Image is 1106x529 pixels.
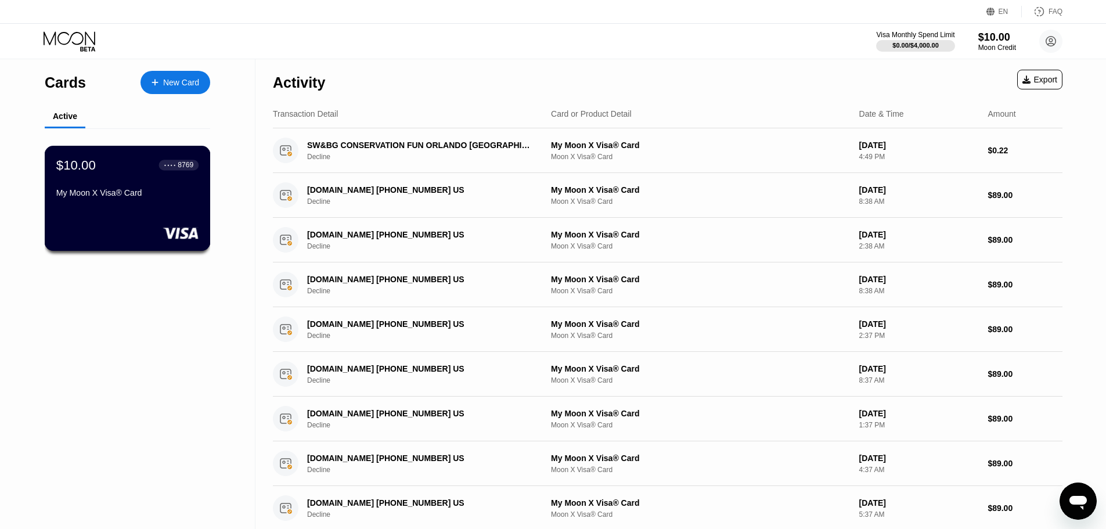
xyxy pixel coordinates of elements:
div: Decline [307,510,549,519]
div: FAQ [1022,6,1062,17]
div: $89.00 [988,235,1062,244]
div: 8:38 AM [859,197,979,206]
div: Decline [307,242,549,250]
div: SW&BG CONSERVATION FUN ORLANDO [GEOGRAPHIC_DATA]DeclineMy Moon X Visa® CardMoon X Visa® Card[DATE... [273,128,1062,173]
div: My Moon X Visa® Card [551,230,850,239]
div: New Card [140,71,210,94]
div: $10.00 [56,157,96,172]
div: Activity [273,74,325,91]
div: Visa Monthly Spend Limit [876,31,954,39]
div: Visa Monthly Spend Limit$0.00/$4,000.00 [876,31,954,52]
div: Date & Time [859,109,904,118]
div: [DOMAIN_NAME] [PHONE_NUMBER] USDeclineMy Moon X Visa® CardMoon X Visa® Card[DATE]2:37 PM$89.00 [273,307,1062,352]
div: [DOMAIN_NAME] [PHONE_NUMBER] US [307,498,532,508]
div: My Moon X Visa® Card [551,319,850,329]
div: [DOMAIN_NAME] [PHONE_NUMBER] US [307,185,532,195]
div: $89.00 [988,369,1062,379]
div: [DOMAIN_NAME] [PHONE_NUMBER] US [307,364,532,373]
div: $10.00 [978,31,1016,44]
div: [DOMAIN_NAME] [PHONE_NUMBER] USDeclineMy Moon X Visa® CardMoon X Visa® Card[DATE]1:37 PM$89.00 [273,397,1062,441]
div: My Moon X Visa® Card [551,454,850,463]
div: My Moon X Visa® Card [551,275,850,284]
div: Moon X Visa® Card [551,153,850,161]
div: $10.00● ● ● ●8769My Moon X Visa® Card [45,146,210,250]
div: [DOMAIN_NAME] [PHONE_NUMBER] US [307,454,532,463]
div: [DATE] [859,141,979,150]
div: Moon X Visa® Card [551,376,850,384]
iframe: Кнопка запуска окна обмена сообщениями [1060,483,1097,520]
div: [DOMAIN_NAME] [PHONE_NUMBER] USDeclineMy Moon X Visa® CardMoon X Visa® Card[DATE]2:38 AM$89.00 [273,218,1062,262]
div: [DOMAIN_NAME] [PHONE_NUMBER] USDeclineMy Moon X Visa® CardMoon X Visa® Card[DATE]8:37 AM$89.00 [273,352,1062,397]
div: [DATE] [859,498,979,508]
div: [DATE] [859,230,979,239]
div: [DATE] [859,319,979,329]
div: My Moon X Visa® Card [551,364,850,373]
div: Decline [307,332,549,340]
div: 5:37 AM [859,510,979,519]
div: Decline [307,153,549,161]
div: Moon X Visa® Card [551,466,850,474]
div: $0.00 / $4,000.00 [892,42,939,49]
div: Decline [307,197,549,206]
div: Moon X Visa® Card [551,287,850,295]
div: 8:37 AM [859,376,979,384]
div: $89.00 [988,503,1062,513]
div: 4:49 PM [859,153,979,161]
div: Moon X Visa® Card [551,242,850,250]
div: [DATE] [859,364,979,373]
div: Active [53,111,77,121]
div: Export [1017,70,1062,89]
div: $89.00 [988,459,1062,468]
div: New Card [163,78,199,88]
div: [DOMAIN_NAME] [PHONE_NUMBER] USDeclineMy Moon X Visa® CardMoon X Visa® Card[DATE]8:38 AM$89.00 [273,262,1062,307]
div: 1:37 PM [859,421,979,429]
div: EN [986,6,1022,17]
div: [DOMAIN_NAME] [PHONE_NUMBER] US [307,319,532,329]
div: 2:38 AM [859,242,979,250]
div: My Moon X Visa® Card [551,409,850,418]
div: My Moon X Visa® Card [551,498,850,508]
div: Decline [307,287,549,295]
div: Card or Product Detail [551,109,632,118]
div: $89.00 [988,280,1062,289]
div: Cards [45,74,86,91]
div: SW&BG CONSERVATION FUN ORLANDO [GEOGRAPHIC_DATA] [307,141,532,150]
div: Moon X Visa® Card [551,332,850,340]
div: Amount [988,109,1015,118]
div: EN [999,8,1008,16]
div: $89.00 [988,190,1062,200]
div: [DOMAIN_NAME] [PHONE_NUMBER] USDeclineMy Moon X Visa® CardMoon X Visa® Card[DATE]4:37 AM$89.00 [273,441,1062,486]
div: 8769 [178,161,193,169]
div: [DATE] [859,454,979,463]
div: My Moon X Visa® Card [56,188,199,197]
div: [DATE] [859,185,979,195]
div: FAQ [1049,8,1062,16]
div: Transaction Detail [273,109,338,118]
div: [DATE] [859,275,979,284]
div: $0.22 [988,146,1062,155]
div: $89.00 [988,325,1062,334]
div: [DOMAIN_NAME] [PHONE_NUMBER] US [307,409,532,418]
div: Decline [307,421,549,429]
div: Moon X Visa® Card [551,197,850,206]
div: My Moon X Visa® Card [551,185,850,195]
div: 8:38 AM [859,287,979,295]
div: My Moon X Visa® Card [551,141,850,150]
div: [DOMAIN_NAME] [PHONE_NUMBER] US [307,275,532,284]
div: [DOMAIN_NAME] [PHONE_NUMBER] USDeclineMy Moon X Visa® CardMoon X Visa® Card[DATE]8:38 AM$89.00 [273,173,1062,218]
div: $10.00Moon Credit [978,31,1016,52]
div: Moon X Visa® Card [551,421,850,429]
div: Export [1022,75,1057,84]
div: Moon Credit [978,44,1016,52]
div: ● ● ● ● [164,163,176,167]
div: 2:37 PM [859,332,979,340]
div: $89.00 [988,414,1062,423]
div: [DATE] [859,409,979,418]
div: Decline [307,376,549,384]
div: [DOMAIN_NAME] [PHONE_NUMBER] US [307,230,532,239]
div: 4:37 AM [859,466,979,474]
div: Moon X Visa® Card [551,510,850,519]
div: Decline [307,466,549,474]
